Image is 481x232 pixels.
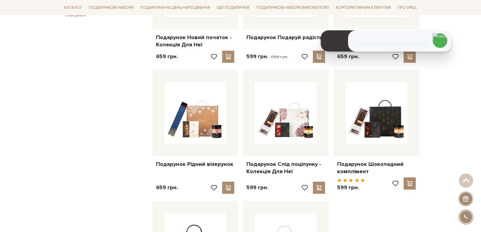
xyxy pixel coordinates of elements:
p: 599 грн. [246,53,288,60]
a: Подарунок Слід поцілунку - Колекція Для Неї [246,161,325,175]
a: Подарунок Новий початок - Колекція Для Неї [156,34,235,48]
a: Подарунки на День народження [138,3,212,12]
a: Подарунок Подаруй радість [246,34,325,41]
a: Подарунок Рідний візерунок [156,161,235,168]
a: Каталог [62,3,85,12]
p: 659 грн. [337,53,359,60]
a: Корпоративним клієнтам [334,2,393,13]
span: 699 грн. [271,54,288,59]
p: 599 грн. [337,184,365,191]
a: Подарунок Шоколадний комплімент [337,161,416,175]
p: 599 грн. [246,184,268,191]
p: 659 грн. [156,53,178,60]
a: Ідеї подарунків [214,3,252,12]
a: Про Spell [395,3,419,12]
p: 659 грн. [156,184,178,191]
a: Подарункові набори [86,3,136,12]
a: Подарункові набори вихователю [254,2,332,13]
